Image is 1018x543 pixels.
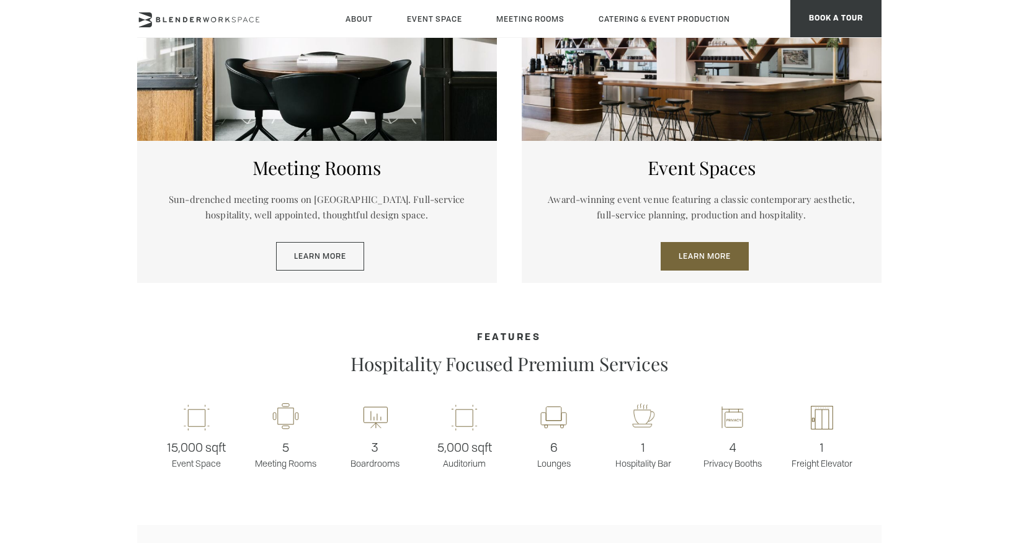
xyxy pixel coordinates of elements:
[688,438,777,469] p: Privacy Booths
[599,438,688,457] span: 1
[292,352,726,375] p: Hospitality Focused Premium Services
[156,156,478,179] h5: Meeting Rooms
[137,333,882,343] h4: Features
[276,242,364,271] a: Learn More
[152,438,241,469] p: Event Space
[241,438,331,469] p: Meeting Rooms
[777,438,867,457] span: 1
[152,438,241,457] span: 15,000 sqft
[540,156,863,179] h5: Event Spaces
[795,384,1018,543] iframe: Chat Widget
[420,438,509,469] p: Auditorium
[599,438,688,469] p: Hospitality Bar
[688,438,777,457] span: 4
[331,438,420,469] p: Boardrooms
[156,192,478,223] p: Sun-drenched meeting rooms on [GEOGRAPHIC_DATA]. Full-service hospitality, well appointed, though...
[628,403,659,433] img: workspace-nyc-hospitality-icon-2x.png
[331,438,420,457] span: 3
[241,438,331,457] span: 5
[540,192,863,223] p: Award-winning event venue featuring a classic contemporary aesthetic, full-service planning, prod...
[509,438,599,469] p: Lounges
[420,438,509,457] span: 5,000 sqft
[777,438,867,469] p: Freight Elevator
[661,242,749,271] a: Learn More
[509,438,599,457] span: 6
